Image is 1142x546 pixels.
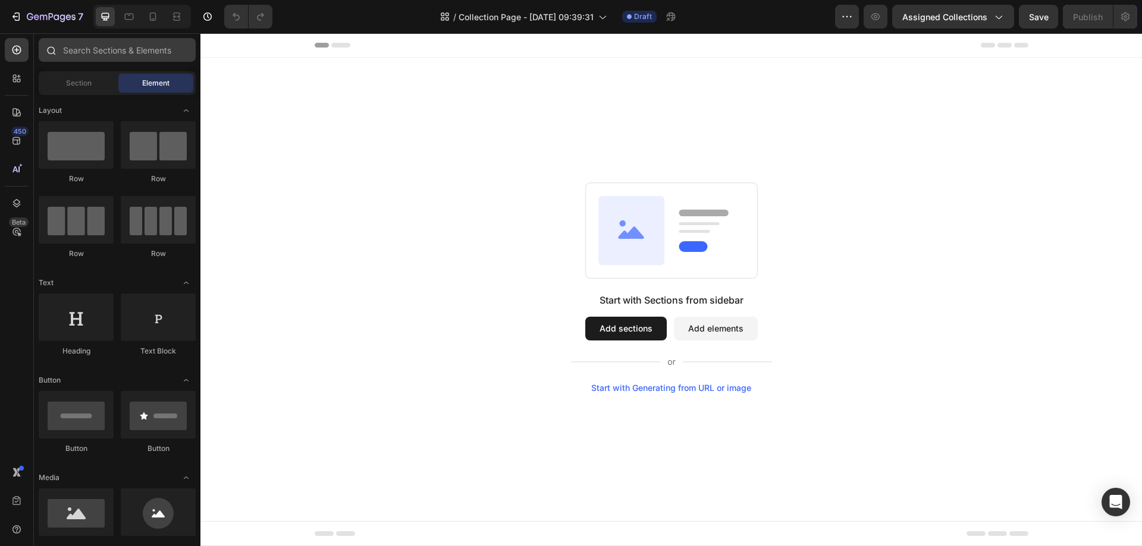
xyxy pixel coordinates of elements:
[177,273,196,292] span: Toggle open
[902,11,987,23] span: Assigned Collections
[177,101,196,120] span: Toggle open
[1073,11,1103,23] div: Publish
[39,375,61,386] span: Button
[78,10,83,24] p: 7
[5,5,89,29] button: 7
[224,5,272,29] div: Undo/Redo
[391,350,551,359] div: Start with Generating from URL or image
[177,468,196,487] span: Toggle open
[39,173,114,184] div: Row
[1063,5,1113,29] button: Publish
[39,277,54,288] span: Text
[1019,5,1058,29] button: Save
[1102,488,1130,516] div: Open Intercom Messenger
[39,346,114,356] div: Heading
[11,127,29,136] div: 450
[66,78,92,89] span: Section
[121,248,196,259] div: Row
[453,11,456,23] span: /
[1029,12,1049,22] span: Save
[385,283,466,307] button: Add sections
[39,472,59,483] span: Media
[892,5,1014,29] button: Assigned Collections
[177,371,196,390] span: Toggle open
[39,105,62,116] span: Layout
[39,248,114,259] div: Row
[39,38,196,62] input: Search Sections & Elements
[459,11,594,23] span: Collection Page - [DATE] 09:39:31
[121,346,196,356] div: Text Block
[121,443,196,454] div: Button
[39,443,114,454] div: Button
[200,33,1142,546] iframe: Design area
[121,173,196,184] div: Row
[634,11,652,22] span: Draft
[473,283,557,307] button: Add elements
[399,260,543,274] div: Start with Sections from sidebar
[9,217,29,227] div: Beta
[142,78,170,89] span: Element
